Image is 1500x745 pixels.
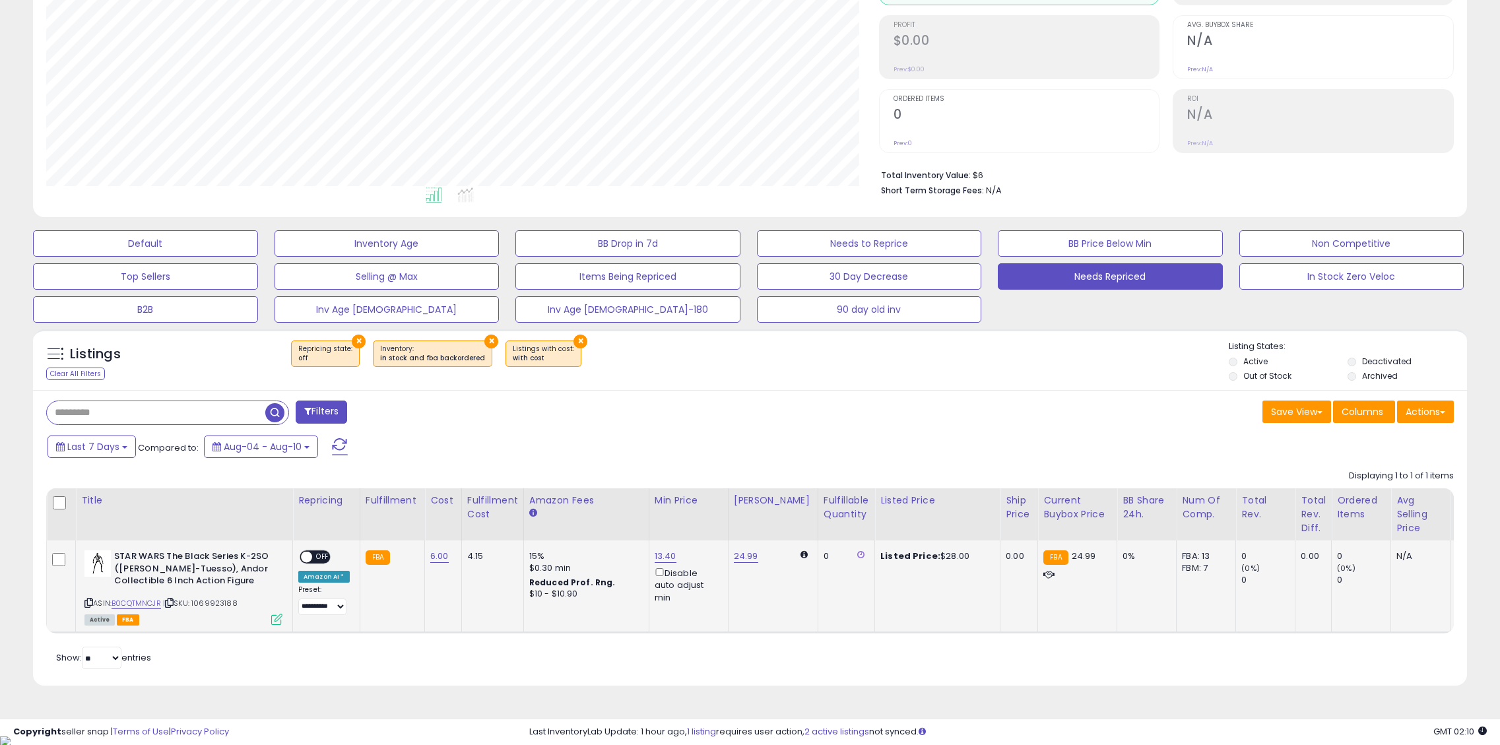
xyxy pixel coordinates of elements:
div: FBA: 13 [1182,550,1225,562]
button: Non Competitive [1239,230,1464,257]
small: Amazon Fees. [529,507,537,519]
span: ROI [1187,96,1453,103]
div: Total Rev. Diff. [1301,494,1326,535]
button: Save View [1262,401,1331,423]
h5: Listings [70,345,121,364]
a: Privacy Policy [171,725,229,738]
button: × [352,335,366,348]
div: 0 [1241,574,1295,586]
h2: $0.00 [894,33,1159,51]
span: Profit [894,22,1159,29]
small: FBA [366,550,390,565]
div: 0 [824,550,864,562]
h2: N/A [1187,107,1453,125]
span: Aug-04 - Aug-10 [224,440,302,453]
a: 24.99 [734,550,758,563]
button: Items Being Repriced [515,263,740,290]
span: Show: entries [56,651,151,664]
b: Short Term Storage Fees: [881,185,984,196]
button: 90 day old inv [757,296,982,323]
button: 30 Day Decrease [757,263,982,290]
a: 6.00 [430,550,449,563]
button: Inventory Age [275,230,500,257]
span: Listings with cost : [513,344,574,364]
a: 13.40 [655,550,676,563]
label: Active [1243,356,1268,367]
small: Prev: N/A [1187,65,1213,73]
span: Avg. Buybox Share [1187,22,1453,29]
div: Total Rev. [1241,494,1289,521]
h2: N/A [1187,33,1453,51]
div: [PERSON_NAME] [734,494,812,507]
div: Fulfillment [366,494,419,507]
small: Prev: $0.00 [894,65,925,73]
div: Fulfillment Cost [467,494,518,521]
button: Inv Age [DEMOGRAPHIC_DATA]-180 [515,296,740,323]
button: BB Drop in 7d [515,230,740,257]
span: N/A [986,184,1002,197]
span: Inventory : [380,344,485,364]
div: off [298,354,352,363]
span: 24.99 [1072,550,1096,562]
div: ASIN: [84,550,282,624]
div: Disable auto adjust min [655,566,718,604]
div: Min Price [655,494,723,507]
button: Needs to Reprice [757,230,982,257]
span: Last 7 Days [67,440,119,453]
div: Current Buybox Price [1043,494,1111,521]
button: Inv Age [DEMOGRAPHIC_DATA] [275,296,500,323]
div: BB Share 24h. [1123,494,1171,521]
button: Needs Repriced [998,263,1223,290]
img: 31+sLIpiZxL._SL40_.jpg [84,550,111,577]
div: Clear All Filters [46,368,105,380]
div: 0 [1337,574,1390,586]
div: 0.00 [1006,550,1027,562]
a: 2 active listings [804,725,869,738]
b: Listed Price: [880,550,940,562]
div: 15% [529,550,639,562]
div: Cost [430,494,456,507]
small: (0%) [1241,563,1260,573]
div: $0.30 min [529,562,639,574]
div: Ordered Items [1337,494,1385,521]
small: Prev: N/A [1187,139,1213,147]
div: $10 - $10.90 [529,589,639,600]
span: 2025-08-18 02:10 GMT [1433,725,1487,738]
label: Archived [1362,370,1398,381]
button: B2B [33,296,258,323]
label: Deactivated [1362,356,1412,367]
b: Total Inventory Value: [881,170,971,181]
div: 0.00 [1301,550,1321,562]
button: In Stock Zero Veloc [1239,263,1464,290]
small: (0%) [1337,563,1355,573]
div: Avg Selling Price [1396,494,1445,535]
span: Compared to: [138,441,199,454]
div: Listed Price [880,494,995,507]
button: Aug-04 - Aug-10 [204,436,318,458]
div: seller snap | | [13,726,229,738]
strong: Copyright [13,725,61,738]
b: Reduced Prof. Rng. [529,577,616,588]
p: Listing States: [1229,340,1467,353]
span: Ordered Items [894,96,1159,103]
div: 0 [1337,550,1390,562]
button: Columns [1333,401,1395,423]
div: $28.00 [880,550,990,562]
button: BB Price Below Min [998,230,1223,257]
span: FBA [117,614,139,626]
label: Out of Stock [1243,370,1291,381]
h2: 0 [894,107,1159,125]
button: Top Sellers [33,263,258,290]
a: Terms of Use [113,725,169,738]
span: All listings currently available for purchase on Amazon [84,614,115,626]
div: Fulfillable Quantity [824,494,869,521]
div: N/A [1396,550,1440,562]
div: 0 [1241,550,1295,562]
a: B0CQTMNCJR [112,598,161,609]
div: Preset: [298,585,350,615]
div: Displaying 1 to 1 of 1 items [1349,470,1454,482]
span: OFF [312,552,333,563]
div: Num of Comp. [1182,494,1230,521]
button: Selling @ Max [275,263,500,290]
small: FBA [1043,550,1068,565]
